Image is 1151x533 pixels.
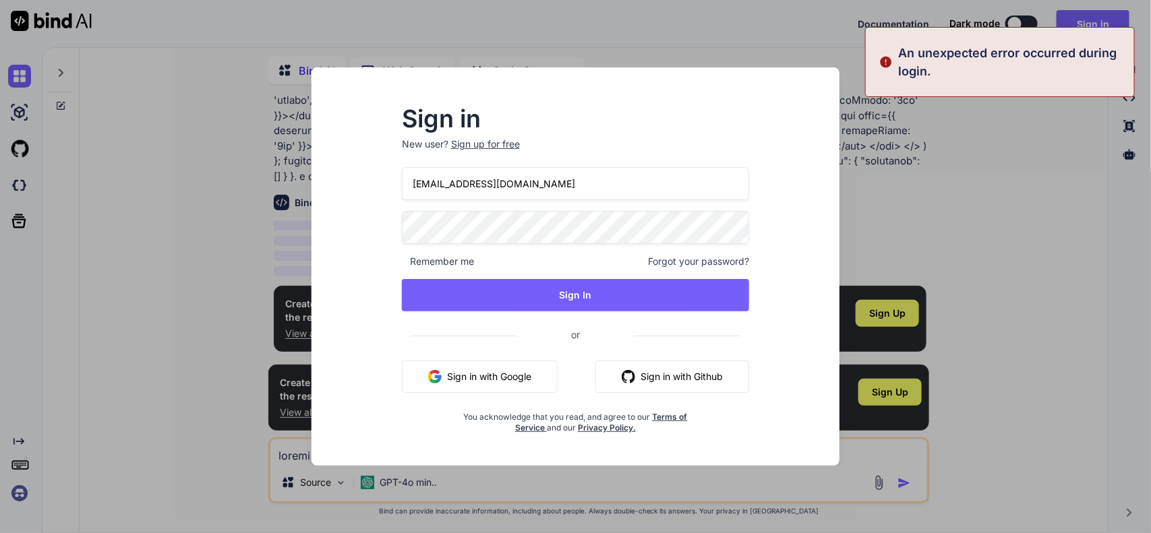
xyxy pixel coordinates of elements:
input: Login or Email [402,167,750,200]
span: Remember me [402,255,474,268]
button: Sign in with Google [402,360,558,393]
button: Sign in with Github [595,360,749,393]
button: Sign In [402,279,750,311]
div: Sign up for free [451,137,520,151]
a: Privacy Policy. [578,422,636,433]
p: An unexpected error occurred during login. [898,44,1126,80]
span: Forgot your password? [648,255,749,268]
div: You acknowledge that you read, and agree to our and our [460,404,692,433]
img: alert [879,44,893,80]
a: Terms of Service [515,412,688,433]
p: New user? [402,137,750,167]
img: google [428,370,442,383]
img: github [622,370,635,383]
span: or [517,318,634,351]
h2: Sign in [402,108,750,129]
